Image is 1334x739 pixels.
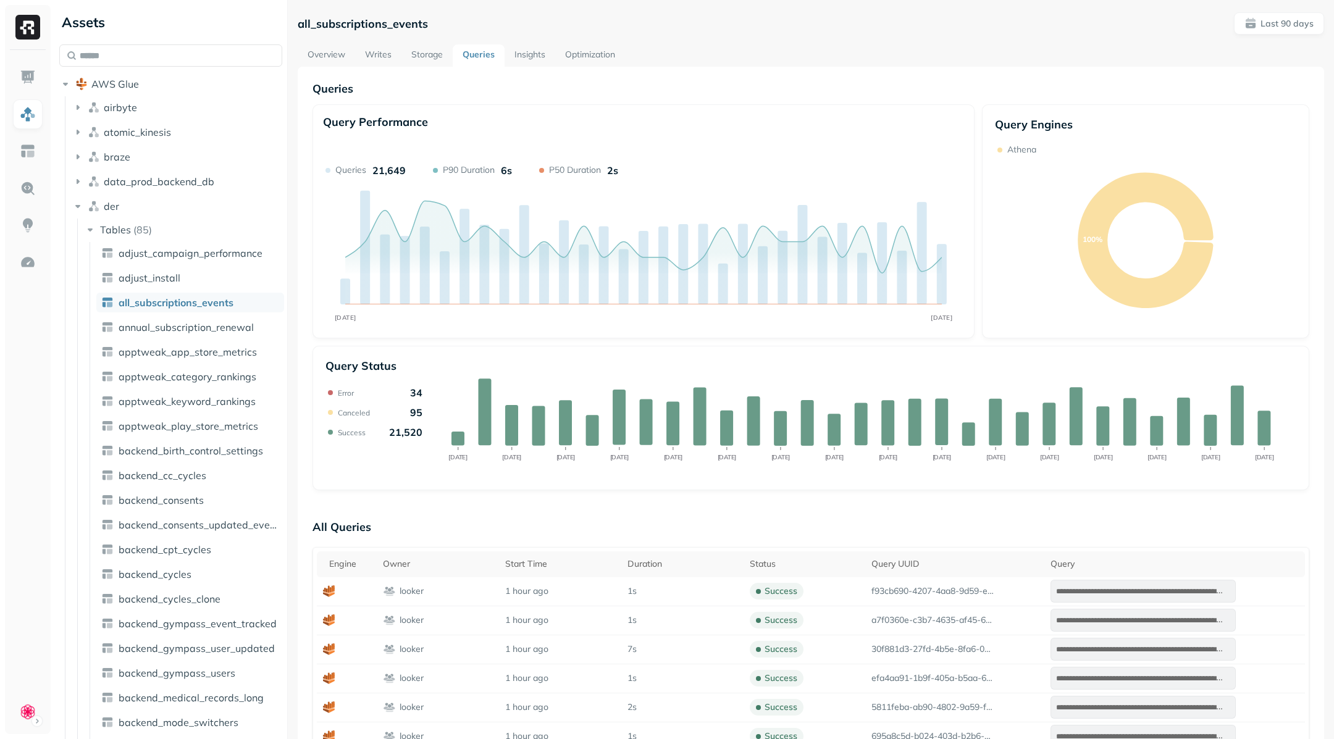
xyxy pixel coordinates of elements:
a: backend_cycles_clone [96,589,284,609]
span: backend_cpt_cycles [119,543,211,556]
span: adjust_campaign_performance [119,247,262,259]
a: backend_gympass_event_tracked [96,614,284,633]
span: all_subscriptions_events [119,296,233,309]
tspan: [DATE] [664,453,683,461]
tspan: [DATE] [1147,453,1167,461]
tspan: [DATE] [931,314,952,321]
span: backend_cycles [119,568,191,580]
a: Writes [355,44,401,67]
a: all_subscriptions_events [96,293,284,312]
tspan: [DATE] [986,453,1005,461]
img: table [101,370,114,383]
tspan: [DATE] [1255,453,1274,461]
a: backend_cpt_cycles [96,540,284,559]
span: backend_mode_switchers [119,716,238,729]
p: Canceled [338,408,370,417]
button: der [72,196,283,216]
p: looker [400,701,424,713]
img: namespace [88,101,100,114]
img: table [101,593,114,605]
a: Optimization [555,44,625,67]
tspan: [DATE] [1094,453,1113,461]
p: Last 90 days [1261,18,1314,30]
a: apptweak_play_store_metrics [96,416,284,436]
span: apptweak_category_rankings [119,370,256,383]
a: adjust_install [96,268,284,288]
div: Owner [383,558,493,570]
img: Asset Explorer [20,143,36,159]
p: All Queries [313,515,1309,540]
p: 1s [627,614,637,626]
span: der [104,200,119,212]
tspan: [DATE] [449,453,468,461]
p: looker [400,672,424,684]
span: backend_consents [119,494,204,506]
button: Tables(85) [84,220,283,240]
p: 5811feba-ab90-4802-9a59-ffc17b4898a5 [871,701,995,713]
span: annual_subscription_renewal [119,321,254,333]
img: table [101,420,114,432]
tspan: [DATE] [825,453,844,461]
span: apptweak_app_store_metrics [119,346,257,358]
p: Queries [335,164,366,176]
p: 6s [501,164,512,177]
p: ( 85 ) [133,223,152,236]
div: Duration [627,558,737,570]
tspan: [DATE] [771,453,791,461]
p: 1 hour ago [505,614,615,626]
img: namespace [88,200,100,212]
p: efa4aa91-1b9f-405a-b5aa-6e3be69fb67d [871,672,995,684]
a: backend_gympass_user_updated [96,638,284,658]
button: Last 90 days [1234,12,1324,35]
img: table [101,617,114,630]
img: Optimization [20,254,36,270]
tspan: [DATE] [503,453,522,461]
tspan: [DATE] [879,453,898,461]
a: Queries [453,44,505,67]
p: Athena [1007,144,1036,156]
span: braze [104,151,130,163]
p: P90 Duration [443,164,495,176]
a: backend_cc_cycles [96,466,284,485]
span: backend_gympass_user_updated [119,642,275,654]
img: table [101,321,114,333]
button: atomic_kinesis [72,122,283,142]
tspan: [DATE] [1040,453,1059,461]
img: Clue [19,703,36,720]
p: Query Engines [995,117,1296,132]
p: a7f0360e-c3b7-4635-af45-6560834c76de [871,614,995,626]
span: airbyte [104,101,137,114]
text: 100% [1083,235,1102,244]
img: table [101,445,114,457]
a: backend_cycles [96,564,284,584]
tspan: [DATE] [335,314,356,321]
p: looker [400,585,424,597]
button: data_prod_backend_db [72,172,283,191]
span: backend_cycles_clone [119,593,220,605]
a: Overview [298,44,355,67]
tspan: [DATE] [556,453,576,461]
img: table [101,469,114,482]
span: Tables [100,223,131,236]
img: table [101,642,114,654]
span: backend_cc_cycles [119,469,206,482]
tspan: [DATE] [933,453,952,461]
img: Assets [20,106,36,122]
span: AWS Glue [91,78,139,90]
a: apptweak_keyword_rankings [96,391,284,411]
span: apptweak_keyword_rankings [119,395,256,407]
span: backend_gympass_users [119,667,235,679]
p: 2s [627,701,637,713]
div: Assets [59,12,282,32]
img: table [101,716,114,729]
p: 1 hour ago [505,643,615,655]
div: Query [1051,558,1299,570]
tspan: [DATE] [718,453,737,461]
p: 7s [627,643,637,655]
button: AWS Glue [59,74,282,94]
img: Insights [20,217,36,233]
img: table [101,247,114,259]
p: 95 [410,406,422,419]
img: table [101,395,114,407]
span: adjust_install [119,272,180,284]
